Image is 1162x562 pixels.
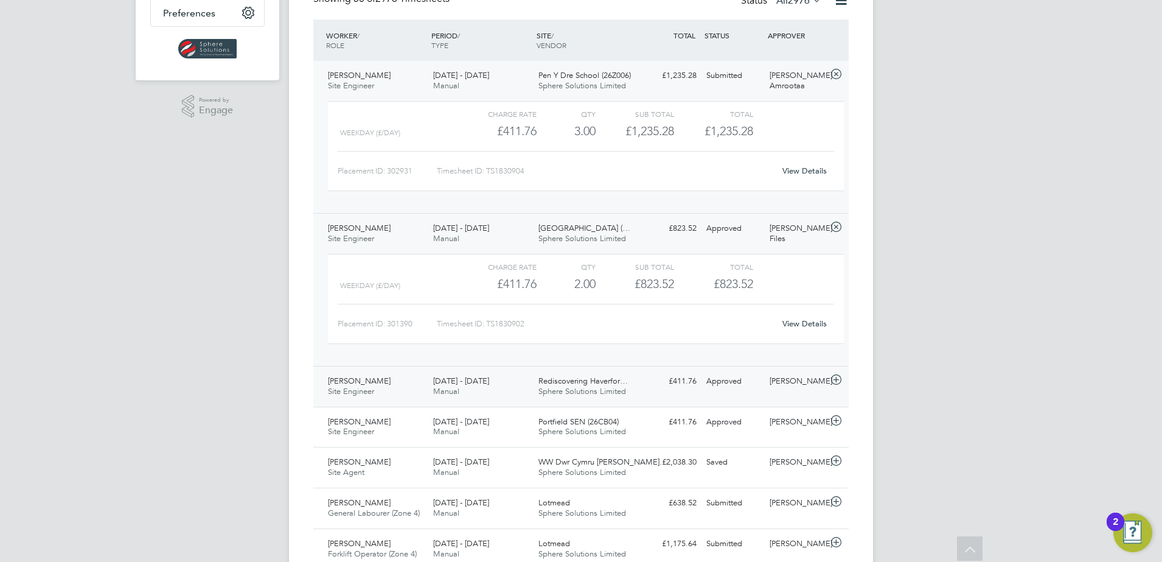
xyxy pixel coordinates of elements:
[433,426,459,437] span: Manual
[638,66,701,86] div: £1,235.28
[538,426,626,437] span: Sphere Solutions Limited
[596,107,674,121] div: Sub Total
[182,95,234,118] a: Powered byEngage
[701,371,765,392] div: Approved
[433,223,489,233] span: [DATE] - [DATE]
[538,80,626,91] span: Sphere Solutions Limited
[458,107,537,121] div: Charge rate
[328,376,391,386] span: [PERSON_NAME]
[433,457,489,467] span: [DATE] - [DATE]
[596,259,674,274] div: Sub Total
[701,219,765,239] div: Approved
[328,497,391,508] span: [PERSON_NAME]
[534,24,639,56] div: SITE
[328,549,417,559] span: Forklift Operator (Zone 4)
[537,107,596,121] div: QTY
[765,24,828,46] div: APPROVER
[433,386,459,396] span: Manual
[328,233,374,244] span: Site Engineer
[638,452,701,472] div: £2,038.30
[538,497,570,508] span: Lotmead
[765,493,828,513] div: [PERSON_NAME]
[433,467,459,477] span: Manual
[551,30,554,40] span: /
[538,457,667,467] span: WW Dwr Cymru [PERSON_NAME]…
[340,281,400,290] span: Weekday (£/day)
[433,508,459,518] span: Manual
[458,274,537,294] div: £411.76
[538,508,626,518] span: Sphere Solutions Limited
[328,426,374,437] span: Site Engineer
[433,538,489,549] span: [DATE] - [DATE]
[701,534,765,554] div: Submitted
[638,493,701,513] div: £638.52
[428,24,534,56] div: PERIOD
[782,166,827,176] a: View Details
[338,161,437,181] div: Placement ID: 302931
[458,121,537,141] div: £411.76
[701,24,765,46] div: STATUS
[765,534,828,554] div: [PERSON_NAME]
[178,39,237,58] img: spheresolutions-logo-retina.png
[538,416,619,427] span: Portfield SEN (26CB04)
[701,452,765,472] div: Saved
[328,467,364,477] span: Site Agent
[338,314,437,334] div: Placement ID: 301390
[705,124,753,138] span: £1,235.28
[437,161,774,181] div: Timesheet ID: TS1830904
[328,508,420,518] span: General Labourer (Zone 4)
[433,497,489,508] span: [DATE] - [DATE]
[433,376,489,386] span: [DATE] - [DATE]
[457,30,460,40] span: /
[1113,513,1152,552] button: Open Resource Center, 2 new notifications
[538,376,628,386] span: Rediscovering Haverfor…
[782,318,827,329] a: View Details
[431,40,448,50] span: TYPE
[596,274,674,294] div: £823.52
[765,219,828,249] div: [PERSON_NAME] Files
[701,493,765,513] div: Submitted
[714,276,753,291] span: £823.52
[357,30,360,40] span: /
[638,219,701,239] div: £823.52
[638,534,701,554] div: £1,175.64
[433,80,459,91] span: Manual
[673,30,695,40] span: TOTAL
[596,121,674,141] div: £1,235.28
[199,95,233,105] span: Powered by
[433,233,459,244] span: Manual
[538,538,570,549] span: Lotmead
[433,549,459,559] span: Manual
[538,70,631,80] span: Pen Y Dre School (26Z006)
[163,7,215,19] span: Preferences
[701,66,765,86] div: Submitted
[433,416,489,427] span: [DATE] - [DATE]
[638,412,701,432] div: £411.76
[638,371,701,392] div: £411.76
[538,386,626,396] span: Sphere Solutions Limited
[340,128,400,137] span: Weekday (£/day)
[538,467,626,477] span: Sphere Solutions Limited
[1113,522,1118,538] div: 2
[674,107,753,121] div: Total
[538,233,626,244] span: Sphere Solutions Limited
[765,66,828,96] div: [PERSON_NAME] Amrootaa
[537,259,596,274] div: QTY
[538,223,630,233] span: [GEOGRAPHIC_DATA] (…
[328,457,391,467] span: [PERSON_NAME]
[328,538,391,549] span: [PERSON_NAME]
[765,452,828,472] div: [PERSON_NAME]
[199,105,233,116] span: Engage
[537,121,596,141] div: 3.00
[674,259,753,274] div: Total
[765,371,828,392] div: [PERSON_NAME]
[701,412,765,432] div: Approved
[537,40,566,50] span: VENDOR
[537,274,596,294] div: 2.00
[150,39,265,58] a: Go to home page
[437,314,774,334] div: Timesheet ID: TS1830902
[458,259,537,274] div: Charge rate
[328,416,391,427] span: [PERSON_NAME]
[326,40,344,50] span: ROLE
[323,24,428,56] div: WORKER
